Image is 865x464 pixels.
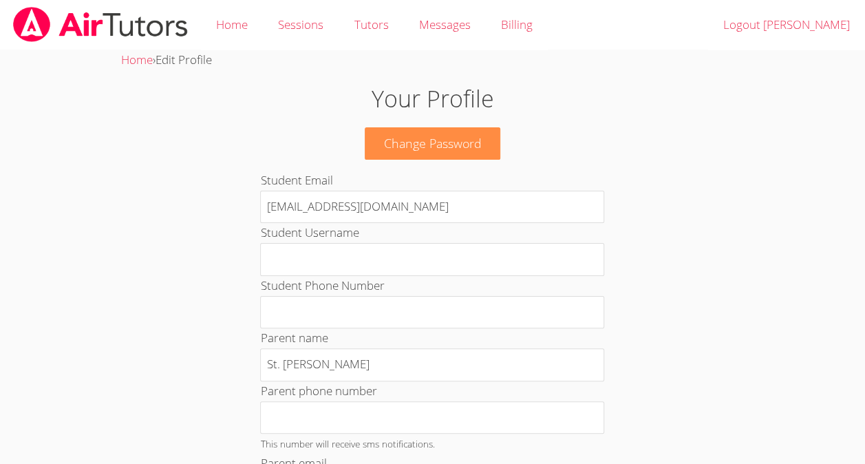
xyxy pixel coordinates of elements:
[260,172,332,188] label: Student Email
[260,224,359,240] label: Student Username
[365,127,501,160] a: Change Password
[260,437,434,450] small: This number will receive sms notifications.
[199,81,666,116] h1: Your Profile
[121,52,153,67] a: Home
[12,7,189,42] img: airtutors_banner-c4298cdbf04f3fff15de1276eac7730deb9818008684d7c2e4769d2f7ddbe033.png
[260,330,328,346] label: Parent name
[260,277,384,293] label: Student Phone Number
[156,52,212,67] span: Edit Profile
[260,383,376,399] label: Parent phone number
[121,50,744,70] div: ›
[419,17,471,32] span: Messages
